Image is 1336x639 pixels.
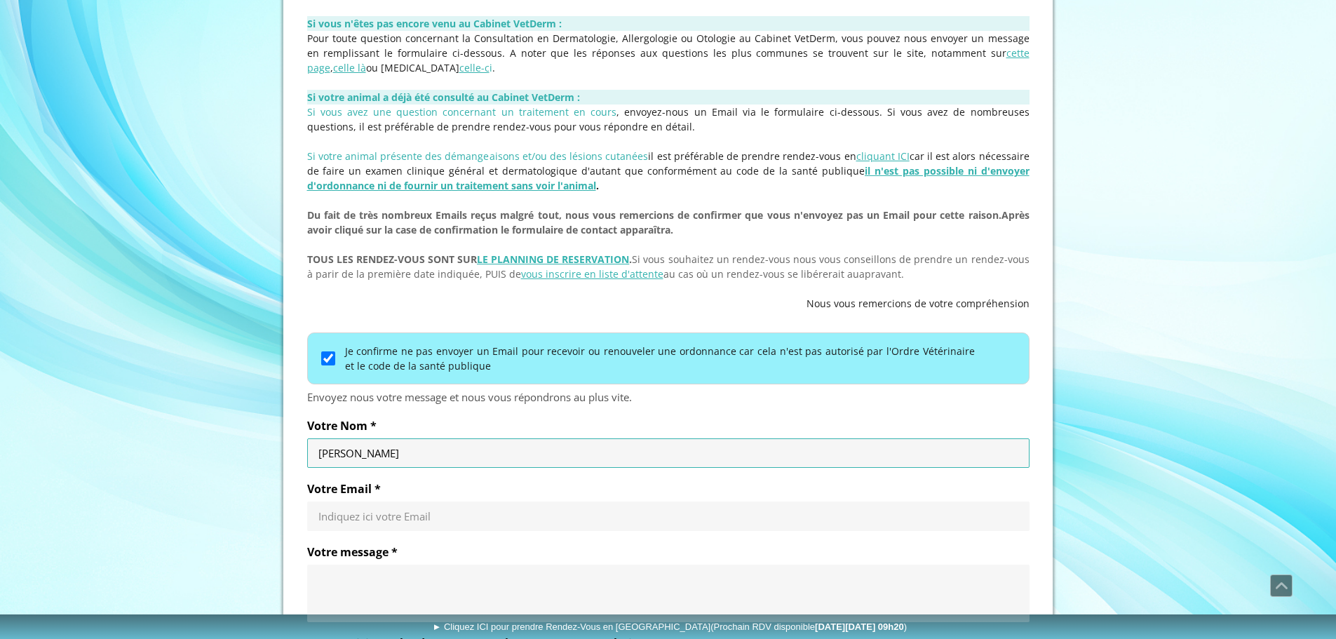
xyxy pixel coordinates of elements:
span: Si vous souhaitez un rendez-vous nous vous conseillons de prendre un rendez-vous à parir de la pr... [307,253,1030,281]
a: cliquant ICI [856,149,910,163]
span: Du fait de très nombreux Emails reçus malgré tout, nous vous remercions de confirmer que vous n'e... [307,208,1001,222]
span: Si vous avez une question concernant un traitement en cours [307,105,617,119]
span: Pour toute question concernant la Consultation en Dermatologie, Allergologie ou Otologie au Cabin... [307,32,1030,74]
a: cette page [307,46,1030,74]
a: Défiler vers le haut [1270,574,1293,597]
label: Votre message * [307,545,1030,559]
span: Après avoir cliqué sur la case de confirmation le formulaire de contact apparaîtra. [307,208,1030,236]
label: Votre Email * [307,482,1030,496]
label: Je confirme ne pas envoyer un Email pour recevoir ou renouveler une ordonnance car cela n'est pas... [345,344,975,373]
span: il est préférable de prendre rendez-vous en car il est alors nécessaire de faire un examen cliniq... [307,149,1030,192]
span: , envoyez-nous un Email via le formulaire ci-dessous. Si vous avez de nombreuses questions, il es... [307,105,1030,133]
strong: . [307,164,1030,192]
span: Défiler vers le haut [1271,575,1292,596]
input: Votre Email * [318,509,1018,523]
strong: TOUS LES RENDEZ-VOUS SONT SUR . [307,253,633,266]
strong: Si vous n'êtes pas encore venu au Cabinet VetDerm : [307,17,562,30]
a: vous inscrire en liste d'attente [521,267,663,281]
a: LE PLANNING DE RESERVATION [477,253,629,266]
input: Votre Nom * [318,446,1018,460]
a: celle là [333,61,366,74]
a: il n'est pas possible ni d'envoyer d'ordonnance ni de fournir un traitement sans voir l'animal [307,164,1030,192]
strong: Si votre animal a déjà été consulté au Cabinet VetDerm : [307,90,580,104]
span: Nous vous remercions de votre compréhension [807,297,1030,310]
span: i [490,61,492,74]
a: celle-c [459,61,490,74]
span: Si votre animal présente des démangeaisons et/ou des lésions cutanées [307,149,649,163]
div: Envoyez nous votre message et nous vous répondrons au plus vite. [307,390,1030,405]
label: Votre Nom * [307,419,1030,433]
